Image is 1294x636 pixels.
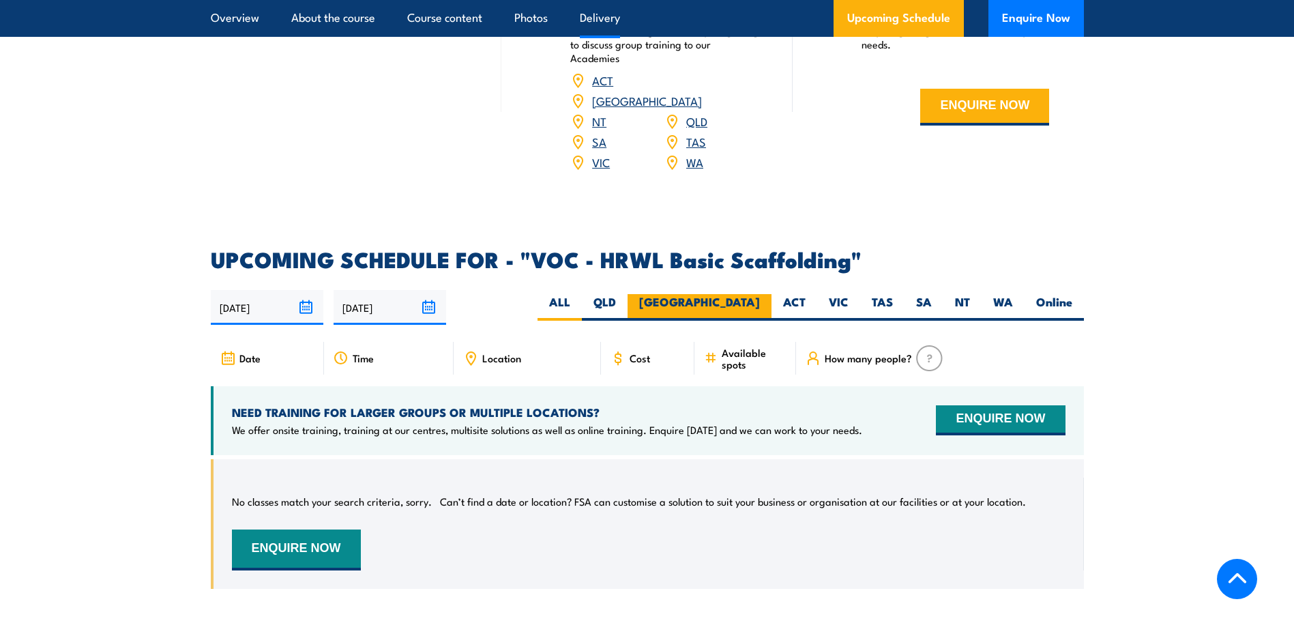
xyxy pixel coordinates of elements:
[936,405,1065,435] button: ENQUIRE NOW
[232,530,361,570] button: ENQUIRE NOW
[630,352,650,364] span: Cost
[211,249,1084,268] h2: UPCOMING SCHEDULE FOR - "VOC - HRWL Basic Scaffolding"
[570,24,759,65] p: Book your training now or enquire [DATE] to discuss group training to our Academies
[628,294,771,321] label: [GEOGRAPHIC_DATA]
[722,347,786,370] span: Available spots
[771,294,817,321] label: ACT
[943,294,982,321] label: NT
[482,352,521,364] span: Location
[232,495,432,508] p: No classes match your search criteria, sorry.
[860,294,905,321] label: TAS
[825,352,912,364] span: How many people?
[353,352,374,364] span: Time
[920,89,1049,126] button: ENQUIRE NOW
[592,154,610,170] a: VIC
[592,133,606,149] a: SA
[686,133,706,149] a: TAS
[334,290,446,325] input: To date
[582,294,628,321] label: QLD
[538,294,582,321] label: ALL
[1025,294,1084,321] label: Online
[862,24,1050,51] p: Enquire [DATE] and we can work to your needs.
[440,495,1026,508] p: Can’t find a date or location? FSA can customise a solution to suit your business or organisation...
[239,352,261,364] span: Date
[817,294,860,321] label: VIC
[592,92,702,109] a: [GEOGRAPHIC_DATA]
[686,113,707,129] a: QLD
[232,405,862,420] h4: NEED TRAINING FOR LARGER GROUPS OR MULTIPLE LOCATIONS?
[592,113,606,129] a: NT
[211,290,323,325] input: From date
[905,294,943,321] label: SA
[232,423,862,437] p: We offer onsite training, training at our centres, multisite solutions as well as online training...
[982,294,1025,321] label: WA
[592,72,613,88] a: ACT
[686,154,703,170] a: WA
